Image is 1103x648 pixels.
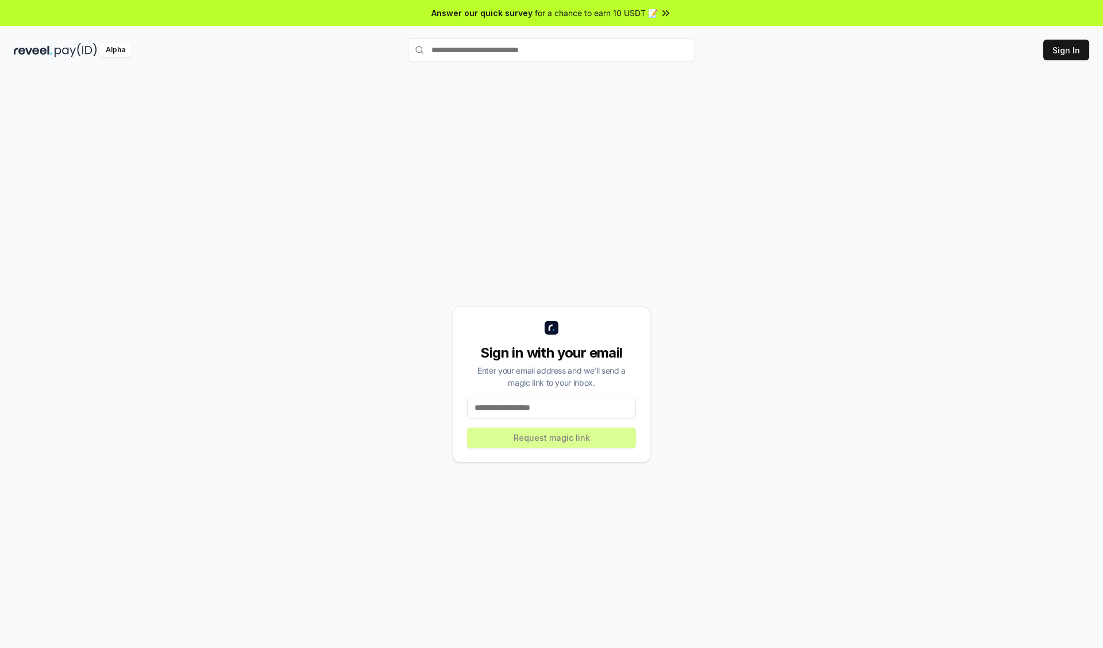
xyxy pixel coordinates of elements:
div: Enter your email address and we’ll send a magic link to your inbox. [467,364,636,389]
div: Sign in with your email [467,344,636,362]
img: reveel_dark [14,43,52,57]
span: Answer our quick survey [431,7,533,19]
span: for a chance to earn 10 USDT 📝 [535,7,658,19]
img: logo_small [545,321,558,335]
img: pay_id [55,43,97,57]
button: Sign In [1043,40,1089,60]
div: Alpha [99,43,132,57]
